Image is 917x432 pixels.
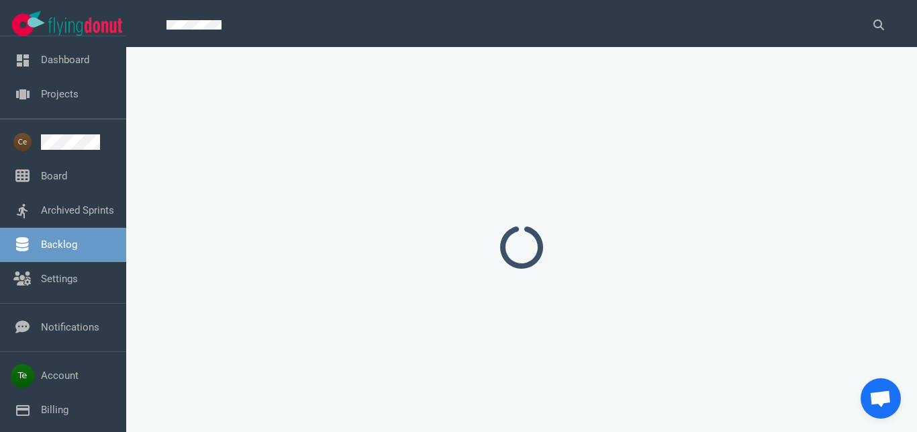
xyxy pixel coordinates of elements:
[48,17,122,36] img: Flying Donut text logo
[41,54,89,66] a: Dashboard
[41,239,77,251] a: Backlog
[41,170,67,182] a: Board
[41,370,79,382] a: Account
[41,88,79,100] a: Projects
[41,273,78,285] a: Settings
[41,321,99,333] a: Notifications
[861,378,901,419] div: Chat abierto
[41,204,114,216] a: Archived Sprints
[41,404,68,416] a: Billing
